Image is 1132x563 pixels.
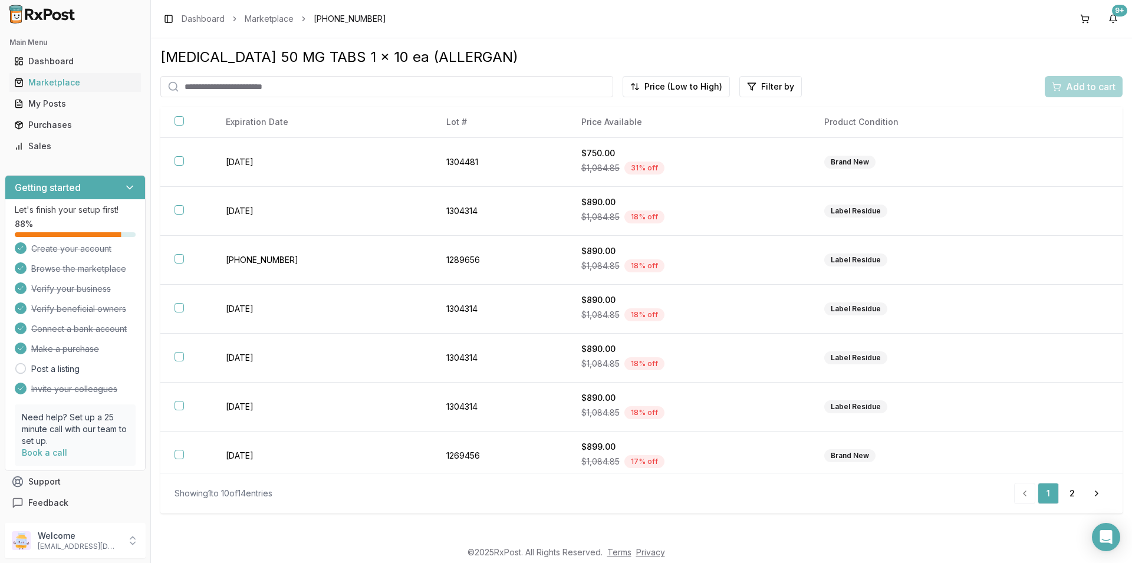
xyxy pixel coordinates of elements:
td: [DATE] [212,334,432,383]
th: Product Condition [810,107,1034,138]
td: 1304314 [432,383,567,432]
div: Showing 1 to 10 of 14 entries [175,488,272,499]
div: Sales [14,140,136,152]
span: Price (Low to High) [644,81,722,93]
a: Dashboard [182,13,225,25]
div: Label Residue [824,400,887,413]
div: Dashboard [14,55,136,67]
img: RxPost Logo [5,5,80,24]
a: Sales [9,136,141,157]
div: Marketplace [14,77,136,88]
span: Filter by [761,81,794,93]
span: $1,084.85 [581,456,620,467]
div: 18 % off [624,406,664,419]
a: Go to next page [1085,483,1108,504]
div: My Posts [14,98,136,110]
div: 18 % off [624,259,664,272]
span: Verify your business [31,283,111,295]
div: 18 % off [624,308,664,321]
div: 17 % off [624,455,664,468]
a: Purchases [9,114,141,136]
div: 31 % off [624,162,664,175]
div: $899.00 [581,441,797,453]
div: 18 % off [624,357,664,370]
td: [DATE] [212,187,432,236]
span: $1,084.85 [581,358,620,370]
th: Lot # [432,107,567,138]
div: $890.00 [581,343,797,355]
p: Let's finish your setup first! [15,204,136,216]
td: [DATE] [212,383,432,432]
span: Invite your colleagues [31,383,117,395]
td: [DATE] [212,432,432,480]
button: 9+ [1104,9,1123,28]
button: Dashboard [5,52,146,71]
div: Label Residue [824,351,887,364]
div: 18 % off [624,210,664,223]
td: 1304314 [432,334,567,383]
div: $890.00 [581,294,797,306]
button: Sales [5,137,146,156]
a: 2 [1061,483,1082,504]
button: Price (Low to High) [623,76,730,97]
span: Browse the marketplace [31,263,126,275]
div: Label Residue [824,205,887,218]
a: Dashboard [9,51,141,72]
td: 1304481 [432,138,567,187]
div: [MEDICAL_DATA] 50 MG TABS 1 x 10 ea (ALLERGAN) [160,48,1123,67]
a: Marketplace [245,13,294,25]
span: [PHONE_NUMBER] [314,13,386,25]
td: 1269456 [432,432,567,480]
button: Filter by [739,76,802,97]
a: Book a call [22,447,67,457]
h2: Main Menu [9,38,141,47]
a: Marketplace [9,72,141,93]
div: Brand New [824,449,876,462]
div: Purchases [14,119,136,131]
span: $1,084.85 [581,309,620,321]
span: Create your account [31,243,111,255]
button: Feedback [5,492,146,513]
span: Feedback [28,497,68,509]
span: $1,084.85 [581,211,620,223]
a: Terms [607,547,631,557]
div: $890.00 [581,392,797,404]
span: $1,084.85 [581,162,620,174]
h3: Getting started [15,180,81,195]
a: My Posts [9,93,141,114]
td: 1304314 [432,285,567,334]
a: 1 [1038,483,1059,504]
button: Purchases [5,116,146,134]
th: Price Available [567,107,811,138]
td: 1304314 [432,187,567,236]
span: Connect a bank account [31,323,127,335]
td: [PHONE_NUMBER] [212,236,432,285]
div: 9+ [1112,5,1127,17]
nav: pagination [1014,483,1108,504]
a: Privacy [636,547,665,557]
td: [DATE] [212,285,432,334]
div: Brand New [824,156,876,169]
span: $1,084.85 [581,407,620,419]
p: Need help? Set up a 25 minute call with our team to set up. [22,411,129,447]
td: [DATE] [212,138,432,187]
div: Label Residue [824,253,887,266]
button: My Posts [5,94,146,113]
button: Support [5,471,146,492]
div: Open Intercom Messenger [1092,523,1120,551]
span: Make a purchase [31,343,99,355]
a: Post a listing [31,363,80,375]
button: Marketplace [5,73,146,92]
div: $890.00 [581,196,797,208]
div: Label Residue [824,302,887,315]
th: Expiration Date [212,107,432,138]
img: User avatar [12,531,31,550]
p: [EMAIL_ADDRESS][DOMAIN_NAME] [38,542,120,551]
span: $1,084.85 [581,260,620,272]
td: 1289656 [432,236,567,285]
span: Verify beneficial owners [31,303,126,315]
div: $750.00 [581,147,797,159]
span: 88 % [15,218,33,230]
nav: breadcrumb [182,13,386,25]
div: $890.00 [581,245,797,257]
